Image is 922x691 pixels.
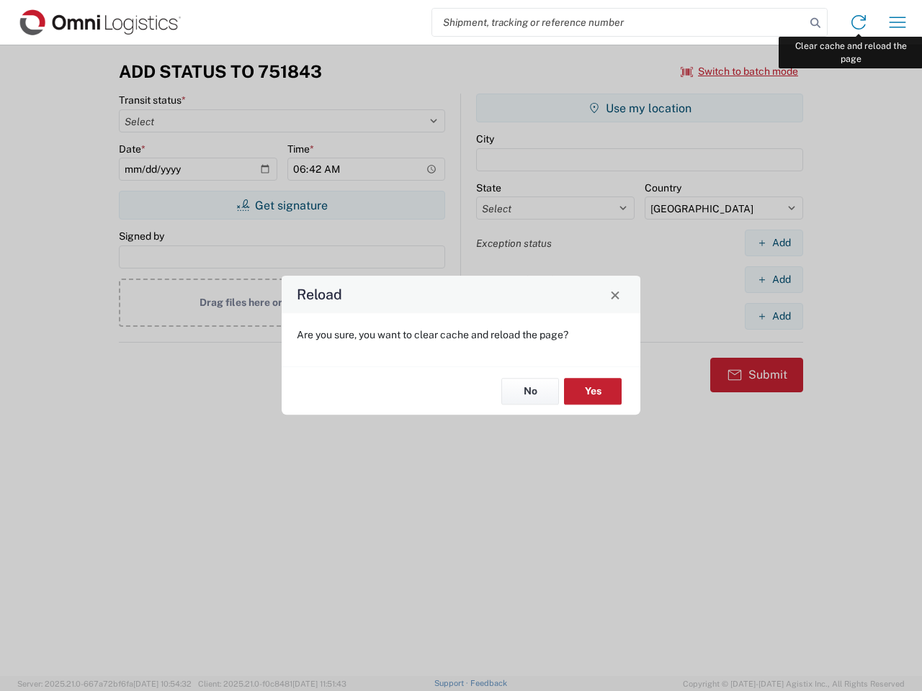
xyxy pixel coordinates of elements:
input: Shipment, tracking or reference number [432,9,805,36]
button: Close [605,284,625,304]
button: No [501,378,559,405]
h4: Reload [297,284,342,305]
p: Are you sure, you want to clear cache and reload the page? [297,328,625,341]
button: Yes [564,378,622,405]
